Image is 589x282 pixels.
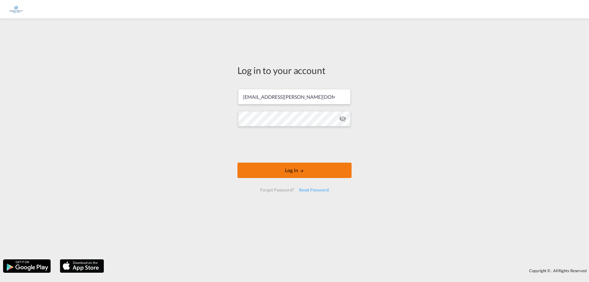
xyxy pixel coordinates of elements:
[59,259,105,273] img: apple.png
[238,89,351,104] input: Enter email/phone number
[248,133,341,156] iframe: reCAPTCHA
[237,163,352,178] button: LOGIN
[297,184,331,195] div: Reset Password
[237,64,352,77] div: Log in to your account
[2,259,51,273] img: google.png
[107,265,589,276] div: Copyright © . All Rights Reserved
[9,2,23,16] img: 6a2c35f0b7c411ef99d84d375d6e7407.jpg
[258,184,296,195] div: Forgot Password?
[339,115,346,122] md-icon: icon-eye-off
